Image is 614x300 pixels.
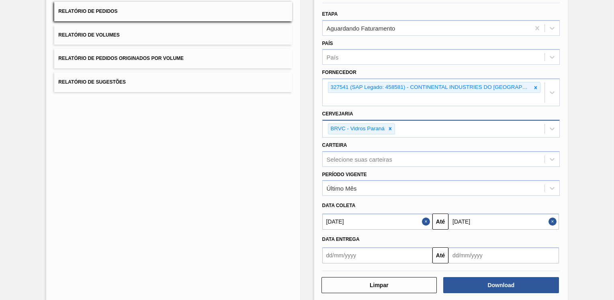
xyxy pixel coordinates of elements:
button: Limpar [321,277,437,293]
label: Período Vigente [322,172,367,177]
button: Até [432,214,448,230]
input: dd/mm/yyyy [448,214,559,230]
button: Relatório de Volumes [54,25,292,45]
div: Aguardando Faturamento [327,25,395,31]
label: Carteira [322,142,347,148]
input: dd/mm/yyyy [322,214,433,230]
button: Relatório de Pedidos Originados por Volume [54,49,292,68]
button: Close [549,214,559,230]
div: Último Mês [327,185,357,192]
div: País [327,54,339,61]
label: Cervejaria [322,111,353,117]
span: Relatório de Pedidos [58,8,117,14]
button: Relatório de Pedidos [54,2,292,21]
div: BRVC - Vidros Paraná [328,124,386,134]
input: dd/mm/yyyy [448,247,559,263]
div: Selecione suas carteiras [327,156,392,162]
button: Até [432,247,448,263]
span: Data coleta [322,203,356,208]
span: Relatório de Pedidos Originados por Volume [58,55,184,61]
label: Etapa [322,11,338,17]
button: Close [422,214,432,230]
span: Data Entrega [322,236,360,242]
label: País [322,41,333,46]
button: Download [443,277,559,293]
input: dd/mm/yyyy [322,247,433,263]
div: 327541 (SAP Legado: 458581) - CONTINENTAL INDUSTRIES DO [GEOGRAPHIC_DATA] [328,82,531,92]
button: Relatório de Sugestões [54,72,292,92]
span: Relatório de Volumes [58,32,119,38]
label: Fornecedor [322,70,356,75]
span: Relatório de Sugestões [58,79,126,85]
